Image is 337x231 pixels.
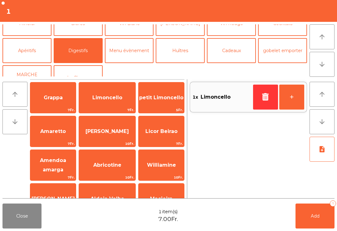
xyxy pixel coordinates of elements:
button: + [279,85,304,110]
button: arrow_downward [2,109,27,134]
i: arrow_upward [318,91,326,98]
button: arrow_upward [2,82,27,107]
button: arrow_upward [310,24,335,49]
button: Huîtres [156,38,205,63]
span: Licor Beirao [145,128,178,134]
span: [PERSON_NAME] [85,128,129,134]
button: La Chasse [54,65,103,90]
span: 10Fr. [79,141,135,147]
span: 10Fr. [79,174,135,180]
span: Limoncello [201,92,231,102]
span: Amaretto [40,128,66,134]
span: Macieira [150,196,173,202]
button: arrow_downward [310,109,335,134]
span: 7Fr. [30,141,76,147]
h4: 1 [6,7,11,16]
button: Menu évènement [105,38,154,63]
span: 1x [193,92,198,102]
i: arrow_downward [318,118,326,125]
span: petit Limoncello [139,95,183,101]
button: MARCHE ARTISANALE [2,65,51,90]
span: Limoncello [92,95,122,101]
span: 7Fr. [79,107,135,113]
button: arrow_downward [310,52,335,77]
span: Williamine [147,162,176,168]
span: 1 [159,209,162,215]
button: note_add [310,137,335,162]
span: 5Fr. [139,107,184,113]
span: 7Fr. [30,107,76,113]
span: Grappa [44,95,63,101]
span: Abricotine [93,162,121,168]
span: [PERSON_NAME] [32,196,75,202]
span: 7.00Fr. [158,215,178,224]
span: item(s) [162,209,178,215]
span: 7Fr. [139,141,184,147]
span: 7Fr. [30,174,76,180]
i: arrow_upward [11,91,19,98]
i: arrow_downward [318,61,326,68]
i: arrow_downward [11,118,19,125]
span: Aldeia Velha [90,196,124,202]
span: Amendoa amarga [40,157,66,173]
i: note_add [318,145,326,153]
button: Digestifs [54,38,103,63]
span: Add [311,213,320,219]
span: 10Fr. [139,174,184,180]
button: arrow_upward [310,82,335,107]
button: Cadeaux [207,38,256,63]
button: Add1 [295,204,335,229]
button: Apéritifs [2,38,51,63]
button: gobelet emporter [258,38,307,63]
i: arrow_upward [318,33,326,41]
button: Close [2,204,42,229]
div: 1 [330,200,336,207]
